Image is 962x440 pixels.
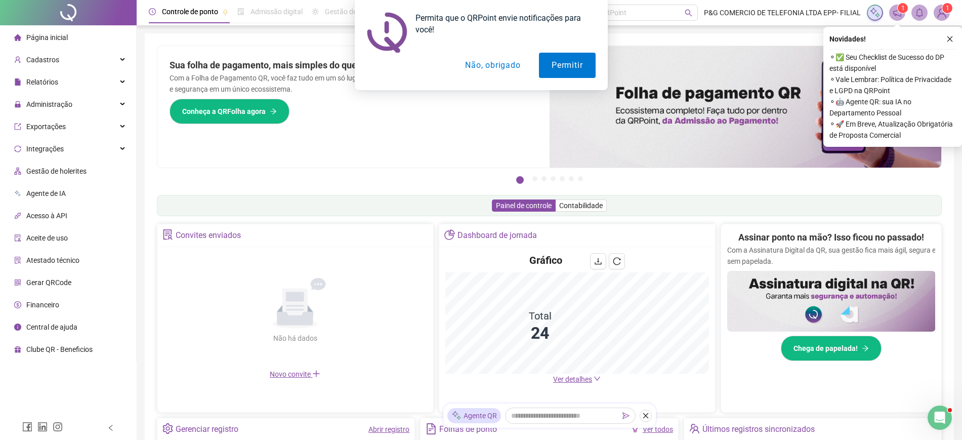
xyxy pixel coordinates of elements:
[452,53,533,78] button: Não, obrigado
[312,370,320,378] span: plus
[53,422,63,432] span: instagram
[248,333,342,344] div: Não há dados
[14,234,21,242] span: audit
[22,422,32,432] span: facebook
[26,323,77,331] span: Central de ajuda
[862,345,869,352] span: arrow-right
[643,425,673,433] a: Ver todos
[26,345,93,353] span: Clube QR - Beneficios
[551,176,556,181] button: 4
[447,408,501,423] div: Agente QR
[541,176,547,181] button: 3
[182,106,266,117] span: Conheça a QRFolha agora
[569,176,574,181] button: 6
[559,202,603,210] span: Contabilidade
[14,145,21,152] span: sync
[829,118,956,141] span: ⚬ 🚀 Em Breve, Atualização Obrigatória de Proposta Comercial
[270,108,277,115] span: arrow-right
[444,229,455,240] span: pie-chart
[516,176,524,184] button: 1
[14,257,21,264] span: solution
[26,167,87,175] span: Gestão de holerites
[162,423,173,434] span: setting
[176,421,238,438] div: Gerenciar registro
[367,12,407,53] img: notification icon
[37,422,48,432] span: linkedin
[553,375,601,383] a: Ver detalhes down
[162,229,173,240] span: solution
[532,176,537,181] button: 2
[407,12,596,35] div: Permita que o QRPoint envie notificações para você!
[26,234,68,242] span: Aceite de uso
[26,301,59,309] span: Financeiro
[14,123,21,130] span: export
[642,412,649,419] span: close
[793,343,858,354] span: Chega de papelada!
[829,96,956,118] span: ⚬ 🤖 Agente QR: sua IA no Departamento Pessoal
[594,257,602,265] span: download
[578,176,583,181] button: 7
[270,370,320,378] span: Novo convite
[14,212,21,219] span: api
[613,257,621,265] span: reload
[553,375,592,383] span: Ver detalhes
[727,245,936,267] p: Com a Assinatura Digital da QR, sua gestão fica mais ágil, segura e sem papelada.
[928,406,952,430] iframe: Intercom live chat
[457,227,537,244] div: Dashboard de jornada
[26,278,71,287] span: Gerar QRCode
[14,346,21,353] span: gift
[426,423,436,434] span: file-text
[170,99,289,124] button: Conheça a QRFolha agora
[560,176,565,181] button: 5
[26,256,79,264] span: Atestado técnico
[781,336,882,361] button: Chega de papelada!
[14,301,21,308] span: dollar
[529,253,562,267] h4: Gráfico
[727,271,936,332] img: banner%2F02c71560-61a6-44d4-94b9-c8ab97240462.png
[439,421,497,438] div: Folhas de ponto
[107,424,114,431] span: left
[689,423,700,434] span: team
[176,227,241,244] div: Convites enviados
[26,100,72,108] span: Administração
[26,123,66,131] span: Exportações
[594,375,601,382] span: down
[632,426,639,433] span: filter
[14,279,21,286] span: qrcode
[14,101,21,108] span: lock
[451,411,462,421] img: sparkle-icon.fc2bf0ac1784a2077858766a79e2daf3.svg
[622,412,630,419] span: send
[26,212,67,220] span: Acesso à API
[539,53,595,78] button: Permitir
[14,168,21,175] span: apartment
[550,46,942,168] img: banner%2F8d14a306-6205-4263-8e5b-06e9a85ad873.png
[26,145,64,153] span: Integrações
[702,421,815,438] div: Últimos registros sincronizados
[14,324,21,331] span: info-circle
[496,202,552,210] span: Painel de controle
[26,189,66,197] span: Agente de IA
[738,230,924,245] h2: Assinar ponto na mão? Isso ficou no passado!
[368,425,409,433] a: Abrir registro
